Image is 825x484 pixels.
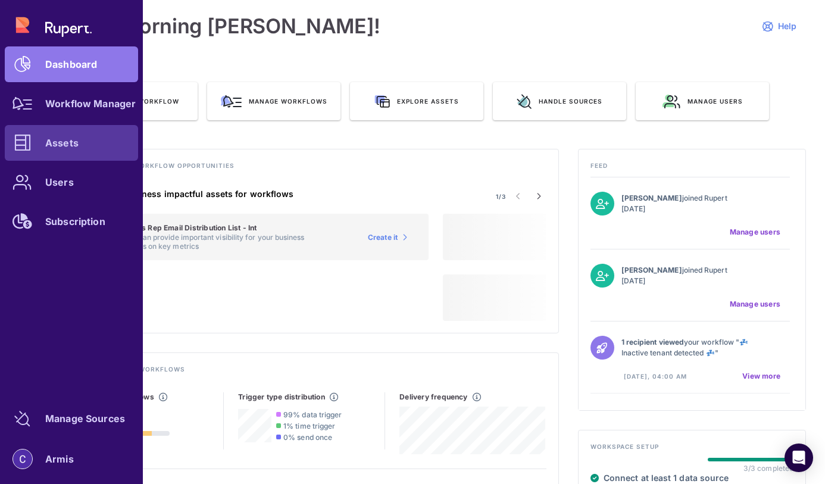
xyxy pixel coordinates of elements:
[249,97,327,105] span: Manage workflows
[238,392,325,402] h5: Trigger type distribution
[624,372,687,380] span: [DATE], 04:00 am
[743,464,793,473] div: 3/3 completed
[45,218,105,225] div: Subscription
[64,67,806,82] h3: QUICK ACTIONS
[621,193,682,202] strong: [PERSON_NAME]
[102,233,308,251] p: This asset can provide important visibility for your business stakeholders on key metrics
[5,204,138,239] a: Subscription
[45,100,136,107] div: Workflow Manager
[283,433,332,442] span: 0% send once
[45,415,125,422] div: Manage Sources
[621,266,682,274] strong: [PERSON_NAME]
[621,265,749,286] p: joined Rupert [DATE]
[13,449,32,469] img: account-photo
[77,189,429,199] h4: Suggested business impactful assets for workflows
[5,125,138,161] a: Assets
[742,371,780,381] span: View more
[778,21,796,32] span: Help
[283,410,342,419] span: 99% data trigger
[5,401,138,436] a: Manage Sources
[730,299,780,309] span: Manage users
[399,392,467,402] h5: Delivery frequency
[368,233,398,242] span: Create it
[590,161,793,177] h4: Feed
[621,337,749,358] p: your workflow "💤 Inactive tenant detected 💤"
[283,421,335,430] span: 1% time trigger
[785,444,813,472] div: Open Intercom Messenger
[45,139,79,146] div: Assets
[397,97,459,105] span: Explore assets
[621,338,684,346] strong: 1 recipient viewed
[102,223,308,233] h5: Table: Sales Rep Email Distribution List - Int
[730,227,780,237] span: Manage users
[496,192,506,201] span: 1/3
[539,97,602,105] span: Handle sources
[5,164,138,200] a: Users
[621,193,749,214] p: joined Rupert [DATE]
[604,473,729,483] h4: Connect at least 1 data source
[64,14,380,38] h1: Good morning [PERSON_NAME]!
[687,97,743,105] span: Manage users
[45,455,74,463] div: Armis
[590,442,793,458] h4: Workspace setup
[45,179,74,186] div: Users
[108,97,179,105] span: Create Workflow
[77,161,546,177] h4: Discover new workflow opportunities
[5,86,138,121] a: Workflow Manager
[77,365,546,380] h4: Track existing workflows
